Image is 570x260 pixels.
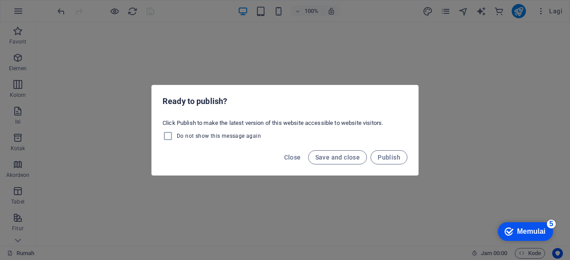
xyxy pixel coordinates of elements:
span: Publish [378,154,400,161]
span: Close [284,154,301,161]
font: Memulai [36,10,65,17]
span: Save and close [315,154,360,161]
button: Save and close [308,150,367,164]
span: Do not show this message again [177,132,261,140]
button: Close [281,150,305,164]
div: Mulai 5 item tersisa, 0% selesai [17,4,72,23]
h2: Ready to publish? [163,96,407,107]
button: Publish [370,150,407,164]
font: 5 [69,2,73,10]
div: Click Publish to make the latest version of this website accessible to website visitors. [152,116,418,145]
